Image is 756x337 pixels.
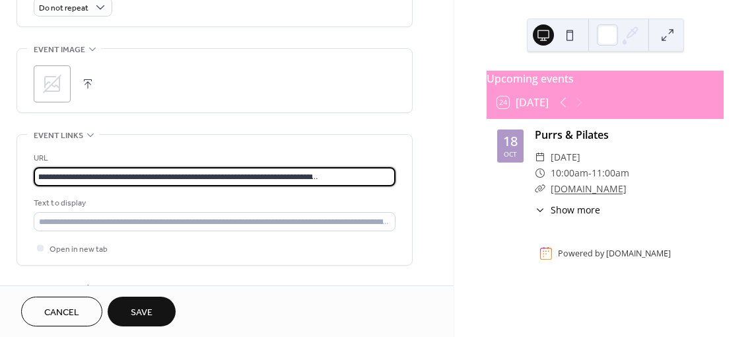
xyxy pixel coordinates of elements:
[108,297,176,326] button: Save
[535,128,609,142] a: Purrs & Pilates
[535,165,545,181] div: ​
[34,65,71,102] div: ;
[493,93,553,112] button: 24[DATE]
[34,281,82,295] span: Categories
[131,306,153,320] span: Save
[487,71,724,87] div: Upcoming events
[535,181,545,197] div: ​
[34,151,393,165] div: URL
[34,43,85,57] span: Event image
[535,203,600,217] button: ​Show more
[50,243,108,256] span: Open in new tab
[21,297,102,326] button: Cancel
[592,165,629,181] span: 11:00am
[39,1,88,16] span: Do not repeat
[606,248,671,259] a: [DOMAIN_NAME]
[503,135,518,148] div: 18
[588,165,592,181] span: -
[535,149,545,165] div: ​
[504,151,517,157] div: Oct
[44,306,79,320] span: Cancel
[551,165,588,181] span: 10:00am
[558,248,671,259] div: Powered by
[551,182,627,195] a: [DOMAIN_NAME]
[535,203,545,217] div: ​
[551,203,600,217] span: Show more
[34,129,83,143] span: Event links
[551,149,580,165] span: [DATE]
[34,196,393,210] div: Text to display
